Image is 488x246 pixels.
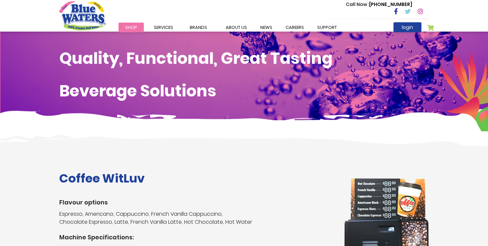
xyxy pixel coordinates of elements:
[59,199,334,206] h3: Flavour options
[279,23,311,32] a: careers
[59,210,334,226] p: Espresso, Americano, Cappuccino, French Vanilla Cappuccino, Chocolate Espresso, Latte, French Van...
[125,24,137,31] span: Shop
[219,23,254,32] a: about us
[190,24,207,31] span: Brands
[254,23,279,32] a: News
[311,23,344,32] a: support
[59,81,429,101] h1: Beverage Solutions
[393,22,421,32] a: login
[154,24,173,31] span: Services
[59,234,334,241] h3: Machine Specifications:
[346,1,369,8] span: Call Now :
[346,1,412,8] p: [PHONE_NUMBER]
[59,49,429,68] h1: Quality, Functional, Great Tasting
[59,171,334,185] h1: Coffee WitLuv
[59,1,106,30] a: store logo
